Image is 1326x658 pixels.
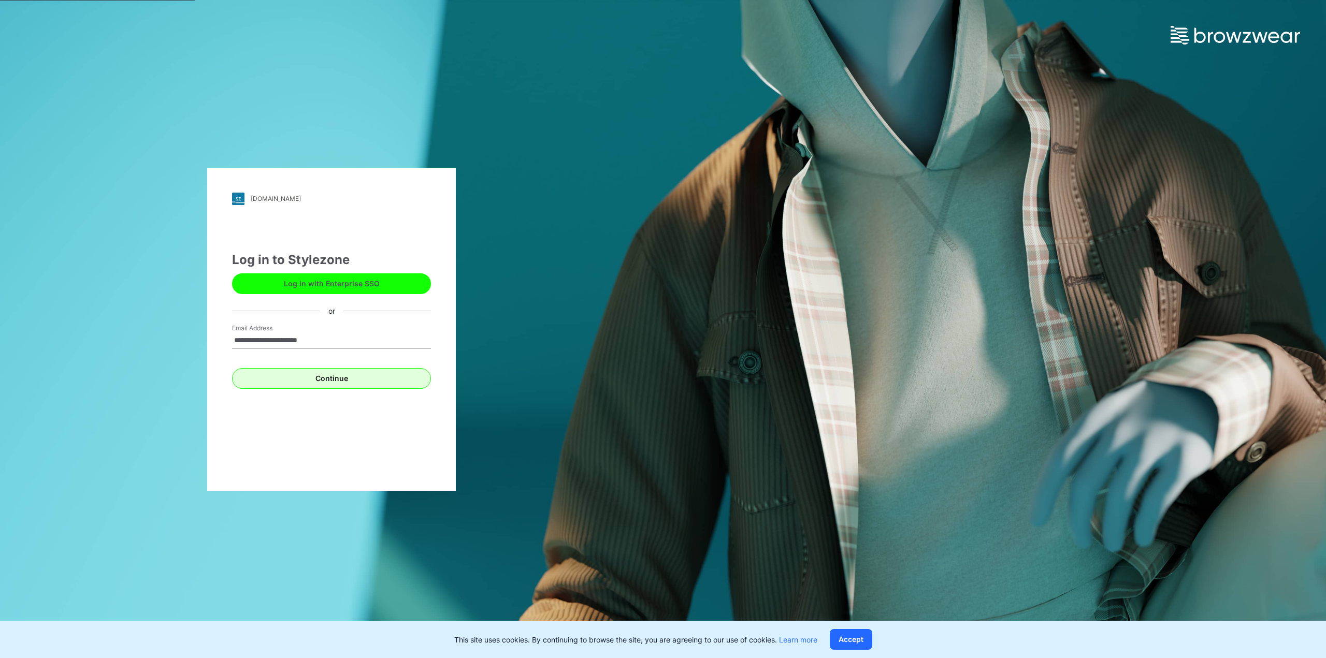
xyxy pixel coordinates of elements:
[251,195,301,202] div: [DOMAIN_NAME]
[232,273,431,294] button: Log in with Enterprise SSO
[232,251,431,269] div: Log in to Stylezone
[454,634,817,645] p: This site uses cookies. By continuing to browse the site, you are agreeing to our use of cookies.
[779,635,817,644] a: Learn more
[320,305,343,316] div: or
[232,193,244,205] img: stylezone-logo.562084cfcfab977791bfbf7441f1a819.svg
[1171,26,1300,45] img: browzwear-logo.e42bd6dac1945053ebaf764b6aa21510.svg
[232,324,305,333] label: Email Address
[232,193,431,205] a: [DOMAIN_NAME]
[830,629,872,650] button: Accept
[232,368,431,389] button: Continue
